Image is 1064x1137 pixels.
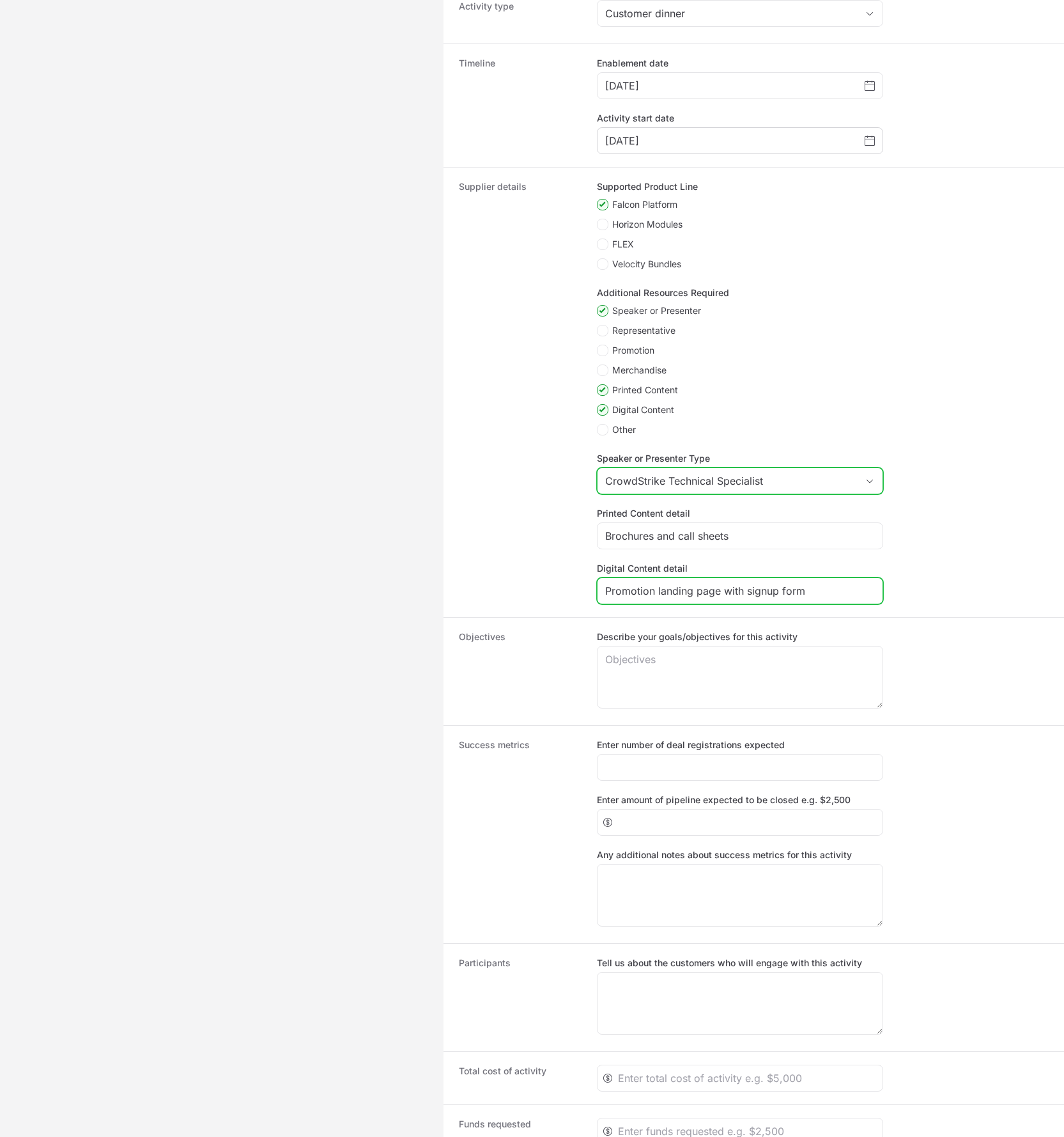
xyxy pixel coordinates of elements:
[612,384,678,396] span: Printed Content
[459,739,582,930] dt: Success metrics
[597,112,674,125] label: Activity start date
[597,507,690,520] label: Printed Content detail
[459,180,582,604] dt: Supplier details
[612,404,674,416] span: Digital Content
[605,6,857,21] div: Customer dinner
[597,452,883,465] label: Speaker or Presenter Type
[459,57,582,154] dt: Timeline
[612,258,681,271] span: Velocity Bundles
[597,286,729,299] legend: Additional Resources Required
[597,739,785,751] label: Enter number of deal registrations expected
[597,562,688,575] label: Digital Content detail
[597,957,883,969] label: Tell us about the customers who will engage with this activity
[597,794,851,806] label: Enter amount of pipeline expected to be closed e.g. $2,500
[612,304,701,317] span: Speaker or Presenter
[865,133,875,148] div: Change date, November 15, 2025
[459,631,582,712] dt: Objectives
[597,57,668,70] label: Enablement date
[857,468,883,494] div: Open
[618,1070,875,1086] input: Enter total cost of activity e.g. $5,000
[612,198,677,211] span: Falcon Platform
[597,849,883,861] label: Any additional notes about success metrics for this activity
[612,324,675,337] span: Representative
[597,631,883,643] label: Describe your goals/objectives for this activity
[598,1,883,26] button: Customer dinner
[597,180,698,193] legend: Supported Product Line
[865,78,875,93] div: Change date, November 1, 2025
[459,1065,582,1092] dt: Total cost of activity
[612,364,667,377] span: Merchandise
[459,957,582,1039] dt: Participants
[612,344,654,357] span: Promotion
[612,423,636,436] span: Other
[612,238,634,251] span: FLEX
[612,218,682,231] span: Horizon Modules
